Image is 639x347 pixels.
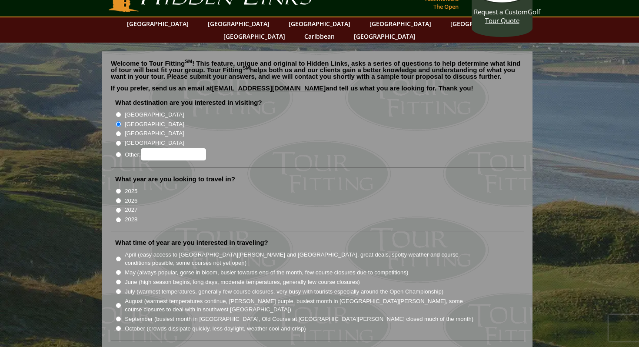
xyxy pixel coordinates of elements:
label: June (high season begins, long days, moderate temperatures, generally few course closures) [125,278,360,287]
a: [GEOGRAPHIC_DATA] [284,17,355,30]
a: [GEOGRAPHIC_DATA] [349,30,420,43]
label: [GEOGRAPHIC_DATA] [125,120,184,129]
label: [GEOGRAPHIC_DATA] [125,129,184,138]
a: Caribbean [300,30,339,43]
label: [GEOGRAPHIC_DATA] [125,139,184,147]
a: The Open [431,0,461,13]
label: April (easy access to [GEOGRAPHIC_DATA][PERSON_NAME] and [GEOGRAPHIC_DATA], great deals, spotty w... [125,250,474,267]
sup: SM [185,59,192,64]
label: [GEOGRAPHIC_DATA] [125,110,184,119]
label: What year are you looking to travel in? [115,175,235,184]
label: 2026 [125,197,137,205]
label: 2028 [125,215,137,224]
label: 2025 [125,187,137,196]
a: [GEOGRAPHIC_DATA] [219,30,290,43]
a: [GEOGRAPHIC_DATA] [123,17,193,30]
p: If you prefer, send us an email at and tell us what you are looking for. Thank you! [111,85,524,98]
a: [GEOGRAPHIC_DATA] [365,17,436,30]
label: Other: [125,148,206,160]
p: Welcome to Tour Fitting ! This feature, unique and original to Hidden Links, asks a series of que... [111,60,524,80]
a: [GEOGRAPHIC_DATA] [446,17,516,30]
label: September (busiest month in [GEOGRAPHIC_DATA], Old Course at [GEOGRAPHIC_DATA][PERSON_NAME] close... [125,315,473,324]
label: October (crowds dissipate quickly, less daylight, weather cool and crisp) [125,324,306,333]
a: [EMAIL_ADDRESS][DOMAIN_NAME] [212,84,326,92]
label: What destination are you interested in visiting? [115,98,262,107]
a: [GEOGRAPHIC_DATA] [203,17,274,30]
input: Other: [141,148,206,160]
label: 2027 [125,206,137,214]
label: July (warmest temperatures, generally few course closures, very busy with tourists especially aro... [125,287,443,296]
label: What time of year are you interested in traveling? [115,238,268,247]
sup: SM [243,65,250,70]
label: August (warmest temperatures continue, [PERSON_NAME] purple, busiest month in [GEOGRAPHIC_DATA][P... [125,297,474,314]
span: Request a Custom [474,7,528,16]
label: May (always popular, gorse in bloom, busier towards end of the month, few course closures due to ... [125,268,408,277]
